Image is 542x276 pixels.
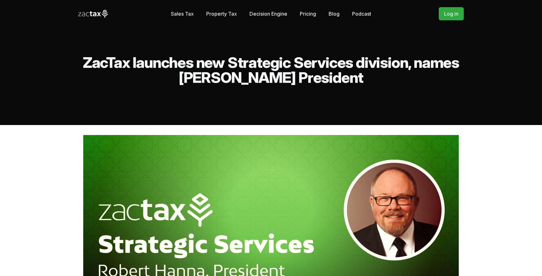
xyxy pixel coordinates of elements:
h2: ZacTax launches new Strategic Services division, names [PERSON_NAME] President [78,55,464,85]
a: Log in [439,7,464,20]
a: Decision Engine [249,8,287,20]
a: Sales Tax [171,8,194,20]
a: Property Tax [206,8,237,20]
a: Blog [329,8,340,20]
a: Pricing [300,8,316,20]
a: Podcast [352,8,371,20]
